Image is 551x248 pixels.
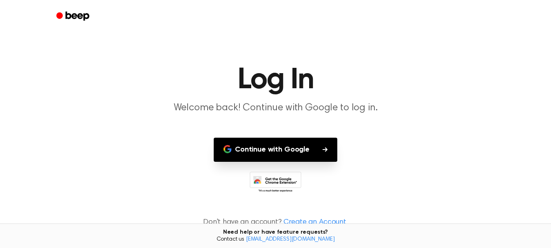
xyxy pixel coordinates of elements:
[51,9,97,25] a: Beep
[119,101,432,115] p: Welcome back! Continue with Google to log in.
[214,138,337,162] button: Continue with Google
[283,217,346,228] a: Create an Account
[5,236,546,244] span: Contact us
[67,65,485,95] h1: Log In
[10,217,541,228] p: Don't have an account?
[246,237,335,242] a: [EMAIL_ADDRESS][DOMAIN_NAME]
